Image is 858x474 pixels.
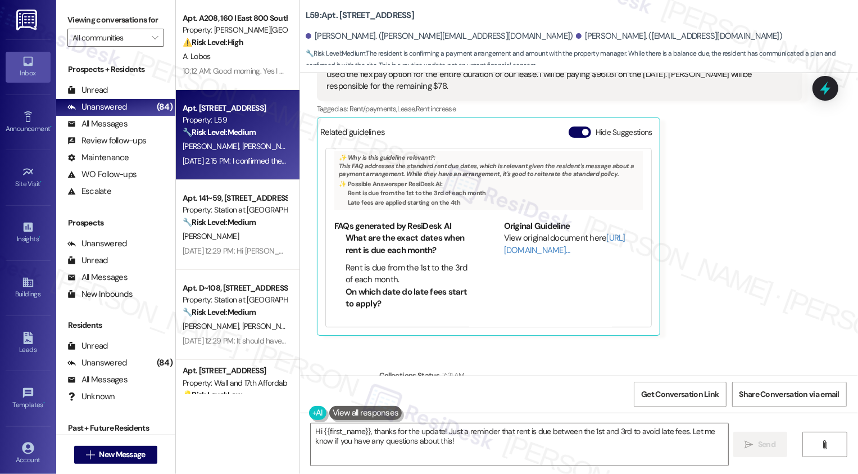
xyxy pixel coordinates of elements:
[67,186,111,197] div: Escalate
[320,127,385,143] div: Related guidelines
[50,123,52,131] span: •
[183,204,287,216] div: Property: Station at [GEOGRAPHIC_DATA][PERSON_NAME]
[339,180,638,188] div: ✨ Possible Answer s per ResiDesk AI:
[183,192,287,204] div: Apt. 141~59, [STREET_ADDRESS]
[242,141,298,151] span: [PERSON_NAME]
[6,273,51,303] a: Buildings
[183,12,287,24] div: Apt. A208, 160 I East 800 South
[576,30,783,42] div: [PERSON_NAME]. ([EMAIL_ADDRESS][DOMAIN_NAME])
[183,51,210,61] span: A. Lobos
[821,440,829,449] i: 
[733,432,788,457] button: Send
[67,135,146,147] div: Review follow-ups
[67,272,128,283] div: All Messages
[56,64,175,75] div: Prospects + Residents
[67,11,164,29] label: Viewing conversations for
[67,152,129,164] div: Maintenance
[596,127,652,138] label: Hide Suggestions
[6,439,51,469] a: Account
[183,377,287,389] div: Property: Wall and 17th Affordable
[311,423,728,466] textarea: Hi {{first_name}}, thanks for the update! Just a reminder that rent is due between the 1st and 3r...
[379,369,439,381] div: Collections Status
[67,101,127,113] div: Unanswered
[339,154,638,161] div: ✨ Why is this guideline relevant?:
[183,282,287,294] div: Apt. D~108, [STREET_ADDRESS]
[183,231,239,241] span: [PERSON_NAME]
[183,307,256,317] strong: 🔧 Risk Level: Medium
[16,10,39,30] img: ResiDesk Logo
[183,217,256,227] strong: 🔧 Risk Level: Medium
[758,439,775,450] span: Send
[326,56,784,92] div: I confirmed the payment arrangement with [PERSON_NAME], that I'm okay to pay my portion of rent o...
[504,232,643,256] div: View original document here
[745,440,753,449] i: 
[6,52,51,82] a: Inbox
[504,220,570,232] b: Original Guideline
[6,162,51,193] a: Site Visit •
[346,232,473,256] li: What are the exact dates when rent is due each month?
[6,328,51,359] a: Leads
[56,319,175,331] div: Residents
[67,238,127,250] div: Unanswered
[56,217,175,229] div: Prospects
[67,357,127,369] div: Unanswered
[334,151,643,210] div: This FAQ addresses the standard rent due dates, which is relevant given the resident's message ab...
[74,446,157,464] button: New Message
[152,33,158,42] i: 
[67,169,137,180] div: WO Follow-ups
[40,178,42,186] span: •
[183,365,287,377] div: Apt. [STREET_ADDRESS]
[67,374,128,386] div: All Messages
[67,255,108,267] div: Unread
[183,114,287,126] div: Property: L59
[242,321,298,331] span: [PERSON_NAME]
[317,101,802,117] div: Tagged as:
[504,232,625,255] a: [URL][DOMAIN_NAME]…
[348,198,638,206] li: Late fees are applied starting on the 4th
[86,450,94,459] i: 
[67,84,108,96] div: Unread
[641,389,719,400] span: Get Conversation Link
[67,118,128,130] div: All Messages
[183,294,287,306] div: Property: Station at [GEOGRAPHIC_DATA][PERSON_NAME]
[732,382,847,407] button: Share Conversation via email
[349,104,397,114] span: Rent/payments ,
[306,48,858,72] span: : The resident is confirming a payment arrangement and amount with the property manager. While th...
[634,382,726,407] button: Get Conversation Link
[183,321,242,331] span: [PERSON_NAME]
[43,399,45,407] span: •
[183,102,287,114] div: Apt. [STREET_ADDRESS]
[154,354,175,372] div: (84)
[67,288,133,300] div: New Inbounds
[99,449,145,461] span: New Message
[397,104,416,114] span: Lease ,
[183,390,242,400] strong: 💡 Risk Level: Low
[39,233,40,241] span: •
[346,286,473,310] li: On which date do late fees start to apply?
[6,218,51,248] a: Insights •
[6,383,51,414] a: Templates •
[183,24,287,36] div: Property: [PERSON_NAME][GEOGRAPHIC_DATA]
[306,30,573,42] div: [PERSON_NAME]. ([PERSON_NAME][EMAIL_ADDRESS][DOMAIN_NAME])
[739,389,839,400] span: Share Conversation via email
[348,189,638,197] li: Rent is due from the 1st to the 3rd of each month
[183,141,242,151] span: [PERSON_NAME]
[306,10,414,21] b: L59: Apt. [STREET_ADDRESS]
[346,262,473,286] li: Rent is due from the 1st to the 3rd of each month.
[439,369,464,381] div: 7:21 AM
[56,422,175,434] div: Past + Future Residents
[72,29,146,47] input: All communities
[183,37,243,47] strong: ⚠️ Risk Level: High
[183,127,256,137] strong: 🔧 Risk Level: Medium
[416,104,456,114] span: Rent increase
[334,220,451,232] b: FAQs generated by ResiDesk AI
[154,98,175,116] div: (84)
[306,49,365,58] strong: 🔧 Risk Level: Medium
[67,340,108,352] div: Unread
[183,336,343,346] div: [DATE] 12:29 PM: It should have gone through now
[67,391,115,403] div: Unknown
